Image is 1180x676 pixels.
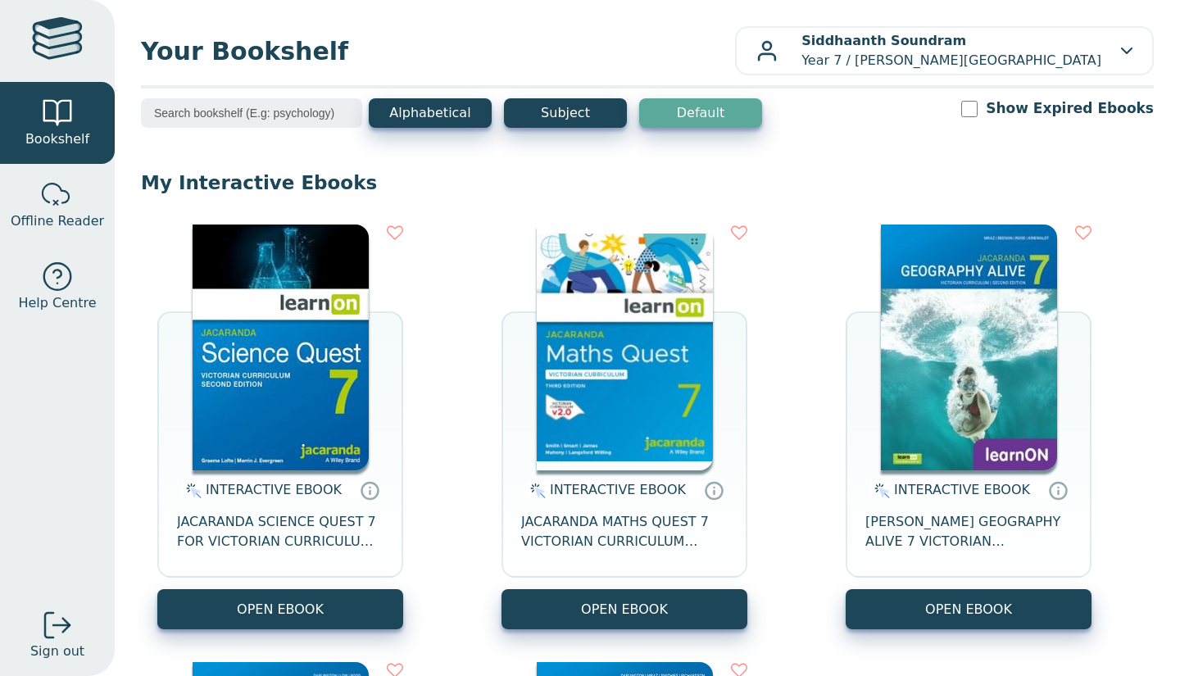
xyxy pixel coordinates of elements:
button: Default [639,98,762,128]
p: My Interactive Ebooks [141,170,1154,195]
label: Show Expired Ebooks [986,98,1154,119]
button: Subject [504,98,627,128]
a: Interactive eBooks are accessed online via the publisher’s portal. They contain interactive resou... [704,480,724,500]
button: Alphabetical [369,98,492,128]
span: Offline Reader [11,211,104,231]
img: interactive.svg [525,481,546,501]
span: Your Bookshelf [141,33,735,70]
img: interactive.svg [869,481,890,501]
span: JACARANDA SCIENCE QUEST 7 FOR VICTORIAN CURRICULUM LEARNON 2E EBOOK [177,512,383,551]
span: [PERSON_NAME] GEOGRAPHY ALIVE 7 VICTORIAN CURRICULUM LEARNON EBOOK 2E [865,512,1072,551]
p: Year 7 / [PERSON_NAME][GEOGRAPHIC_DATA] [801,31,1101,70]
input: Search bookshelf (E.g: psychology) [141,98,362,128]
img: b87b3e28-4171-4aeb-a345-7fa4fe4e6e25.jpg [537,225,713,470]
a: Interactive eBooks are accessed online via the publisher’s portal. They contain interactive resou... [360,480,379,500]
span: Sign out [30,642,84,661]
span: Bookshelf [25,129,89,149]
img: 329c5ec2-5188-ea11-a992-0272d098c78b.jpg [193,225,369,470]
a: Interactive eBooks are accessed online via the publisher’s portal. They contain interactive resou... [1048,480,1068,500]
button: OPEN EBOOK [501,589,747,629]
img: interactive.svg [181,481,202,501]
span: INTERACTIVE EBOOK [206,482,342,497]
button: OPEN EBOOK [157,589,403,629]
b: Siddhaanth Soundram [801,33,966,48]
span: JACARANDA MATHS QUEST 7 VICTORIAN CURRICULUM LEARNON EBOOK 3E [521,512,728,551]
span: INTERACTIVE EBOOK [894,482,1030,497]
button: OPEN EBOOK [846,589,1091,629]
button: Siddhaanth SoundramYear 7 / [PERSON_NAME][GEOGRAPHIC_DATA] [735,26,1154,75]
span: Help Centre [18,293,96,313]
img: cc9fd0c4-7e91-e911-a97e-0272d098c78b.jpg [881,225,1057,470]
span: INTERACTIVE EBOOK [550,482,686,497]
